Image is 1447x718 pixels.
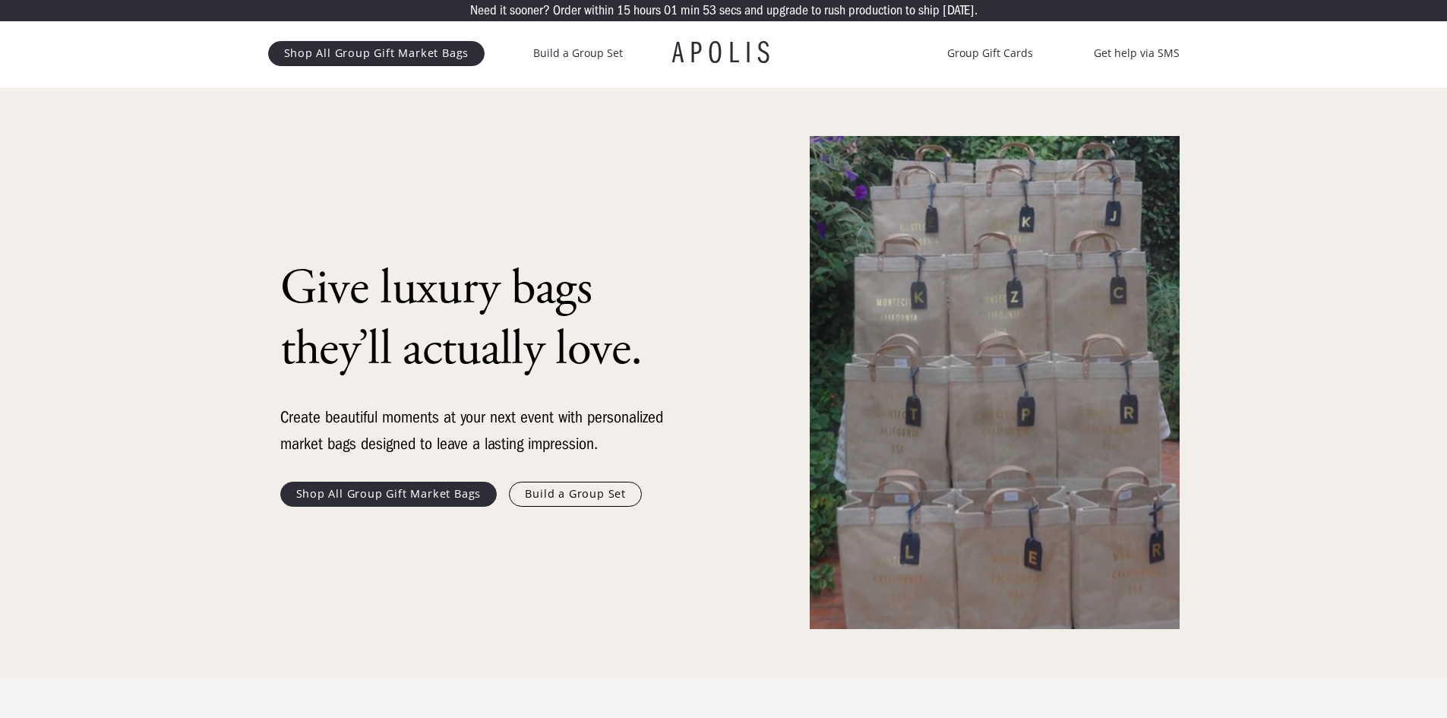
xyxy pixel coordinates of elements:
p: min [681,4,700,17]
a: Build a Group Set [533,44,623,62]
p: 15 [617,4,630,17]
div: Create beautiful moments at your next event with personalized market bags designed to leave a las... [280,404,675,457]
h1: Give luxury bags they’ll actually love. [280,258,675,380]
a: Shop All Group Gift Market Bags [268,41,485,65]
p: and upgrade to rush production to ship [DATE]. [744,4,978,17]
p: hours [633,4,661,17]
a: Shop All Group Gift Market Bags [280,482,498,506]
a: Get help via SMS [1094,44,1180,62]
p: 01 [664,4,678,17]
p: 53 [703,4,716,17]
p: secs [719,4,741,17]
a: APOLIS [672,38,776,68]
p: Need it sooner? Order within [470,4,614,17]
a: Build a Group Set [509,482,642,506]
a: Group Gift Cards [947,44,1033,62]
